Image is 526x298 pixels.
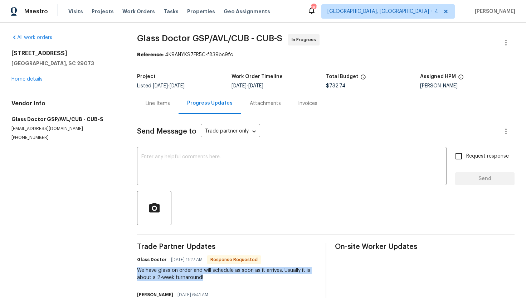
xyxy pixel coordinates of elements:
span: Trade Partner Updates [137,243,317,250]
h6: Glass Doctor [137,256,167,263]
div: [PERSON_NAME] [420,83,515,88]
div: Progress Updates [187,100,233,107]
div: We have glass on order and will schedule as soon as it arrives. Usually it is about a 2-week turn... [137,267,317,281]
h5: Project [137,74,156,79]
span: Maestro [24,8,48,15]
h5: [GEOGRAPHIC_DATA], SC 29073 [11,60,120,67]
h4: Vendor Info [11,100,120,107]
span: - [232,83,263,88]
span: The total cost of line items that have been proposed by Opendoor. This sum includes line items th... [360,74,366,83]
span: Projects [92,8,114,15]
span: - [153,83,185,88]
span: Send Message to [137,128,196,135]
span: Listed [137,83,185,88]
span: $732.74 [326,83,346,88]
span: Visits [68,8,83,15]
span: [GEOGRAPHIC_DATA], [GEOGRAPHIC_DATA] + 4 [327,8,438,15]
p: [EMAIL_ADDRESS][DOMAIN_NAME] [11,126,120,132]
span: [PERSON_NAME] [472,8,515,15]
span: On-site Worker Updates [335,243,515,250]
span: [DATE] [248,83,263,88]
h2: [STREET_ADDRESS] [11,50,120,57]
h5: Assigned HPM [420,74,456,79]
div: 4K9ANYKS7FR5C-f839bc9fc [137,51,515,58]
span: [DATE] [170,83,185,88]
span: Response Requested [208,256,260,263]
b: Reference: [137,52,164,57]
a: Home details [11,77,43,82]
h5: Work Order Timeline [232,74,283,79]
div: Attachments [250,100,281,107]
span: Glass Doctor GSP/AVL/CUB - CUB-S [137,34,282,43]
span: [DATE] 11:27 AM [171,256,203,263]
span: The hpm assigned to this work order. [458,74,464,83]
div: Line Items [146,100,170,107]
span: [DATE] [153,83,168,88]
span: [DATE] [232,83,247,88]
span: Work Orders [122,8,155,15]
div: Trade partner only [201,126,260,138]
span: Request response [466,153,509,160]
span: Geo Assignments [224,8,270,15]
h5: Glass Doctor GSP/AVL/CUB - CUB-S [11,116,120,123]
div: 161 [311,4,316,11]
h5: Total Budget [326,74,358,79]
span: In Progress [292,36,319,43]
p: [PHONE_NUMBER] [11,135,120,141]
span: Properties [187,8,215,15]
a: All work orders [11,35,52,40]
div: Invoices [298,100,317,107]
span: Tasks [164,9,179,14]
